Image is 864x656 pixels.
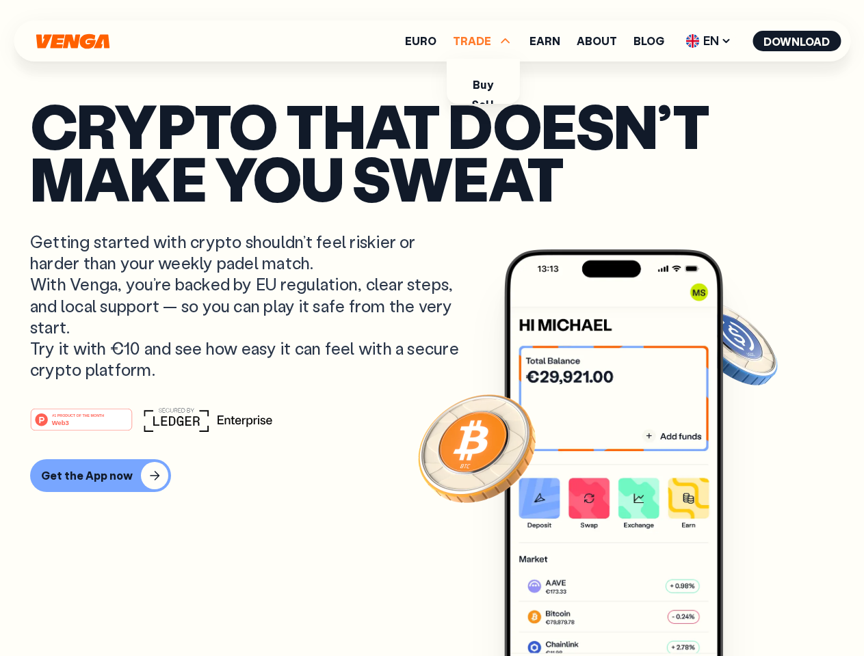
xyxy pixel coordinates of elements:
[752,31,841,51] button: Download
[415,386,538,509] img: Bitcoin
[471,97,495,111] a: Sell
[34,33,111,49] svg: Home
[633,36,664,46] a: Blog
[529,36,560,46] a: Earn
[30,416,133,434] a: #1 PRODUCT OF THE MONTHWeb3
[577,36,617,46] a: About
[682,294,781,392] img: USDC coin
[405,36,436,46] a: Euro
[681,30,736,52] span: EN
[453,33,513,49] span: TRADE
[30,99,834,204] p: Crypto that doesn’t make you sweat
[473,77,493,92] a: Buy
[52,419,69,426] tspan: Web3
[30,459,834,492] a: Get the App now
[30,459,171,492] button: Get the App now
[52,413,104,418] tspan: #1 PRODUCT OF THE MONTH
[685,34,699,48] img: flag-uk
[453,36,491,46] span: TRADE
[30,231,462,380] p: Getting started with crypto shouldn’t feel riskier or harder than your weekly padel match. With V...
[41,469,133,482] div: Get the App now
